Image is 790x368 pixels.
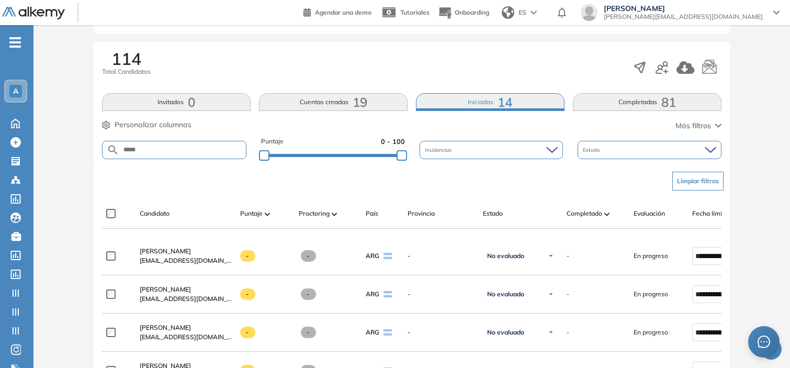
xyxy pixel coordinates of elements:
img: [missing "en.ARROW_ALT" translation] [604,213,610,216]
img: Ícono de flecha [548,253,554,259]
span: Fecha límite [692,209,728,218]
button: Limpiar filtros [672,172,724,191]
span: En progreso [634,289,668,299]
span: [PERSON_NAME] [604,4,763,13]
span: ARG [366,251,379,261]
span: [PERSON_NAME] [140,324,191,331]
button: Personalizar columnas [102,119,191,130]
span: - [408,289,475,299]
span: Puntaje [261,137,284,147]
span: Total Candidatos [102,67,151,76]
span: - [408,251,475,261]
span: Tutoriales [400,8,430,16]
span: Incidencias [425,146,454,154]
span: ARG [366,289,379,299]
div: Incidencias [420,141,563,159]
span: - [567,328,569,337]
button: Invitados0 [102,93,251,111]
span: - [301,250,316,262]
span: País [366,209,378,218]
span: No evaluado [487,328,524,337]
button: Más filtros [675,120,721,131]
button: Cuentas creadas19 [259,93,408,111]
span: - [240,250,255,262]
img: [missing "en.ARROW_ALT" translation] [265,213,270,216]
button: Iniciadas14 [416,93,565,111]
span: [EMAIL_ADDRESS][DOMAIN_NAME] [140,256,232,265]
a: Agendar una demo [303,5,371,18]
span: - [408,328,475,337]
a: [PERSON_NAME] [140,323,232,332]
button: Onboarding [438,2,489,24]
a: [PERSON_NAME] [140,285,232,294]
button: Completadas81 [573,93,721,111]
span: - [240,327,255,338]
span: - [301,288,316,300]
span: [PERSON_NAME][EMAIL_ADDRESS][DOMAIN_NAME] [604,13,763,21]
span: [PERSON_NAME] [140,285,191,293]
span: No evaluado [487,252,524,260]
img: Ícono de flecha [548,329,554,336]
span: 114 [111,50,141,67]
span: ARG [366,328,379,337]
span: Proctoring [299,209,330,218]
span: 0 - 100 [381,137,405,147]
span: Evaluación [634,209,665,218]
img: Ícono de flecha [548,291,554,297]
span: Estado [483,209,503,218]
span: En progreso [634,328,668,337]
i: - [9,41,21,43]
span: ES [518,8,526,17]
span: - [240,288,255,300]
span: - [301,327,316,338]
img: SEARCH_ALT [107,143,119,157]
span: [EMAIL_ADDRESS][DOMAIN_NAME] [140,294,232,304]
span: A [13,87,18,95]
img: world [502,6,514,19]
span: No evaluado [487,290,524,298]
span: Completado [567,209,602,218]
img: Logo [2,7,65,20]
span: message [758,336,770,348]
span: - [567,251,569,261]
span: [PERSON_NAME] [140,247,191,255]
span: Onboarding [455,8,489,16]
img: ARG [383,253,392,259]
span: Agendar una demo [315,8,371,16]
img: [missing "en.ARROW_ALT" translation] [332,213,337,216]
a: [PERSON_NAME] [140,247,232,256]
span: Más filtros [675,120,711,131]
span: Provincia [408,209,435,218]
span: Puntaje [240,209,263,218]
img: ARG [383,291,392,297]
img: arrow [531,10,537,15]
div: Estado [578,141,721,159]
span: [EMAIL_ADDRESS][DOMAIN_NAME] [140,332,232,342]
span: Candidato [140,209,170,218]
span: En progreso [634,251,668,261]
span: - [567,289,569,299]
img: ARG [383,329,392,336]
span: Estado [583,146,602,154]
span: Personalizar columnas [115,119,191,130]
